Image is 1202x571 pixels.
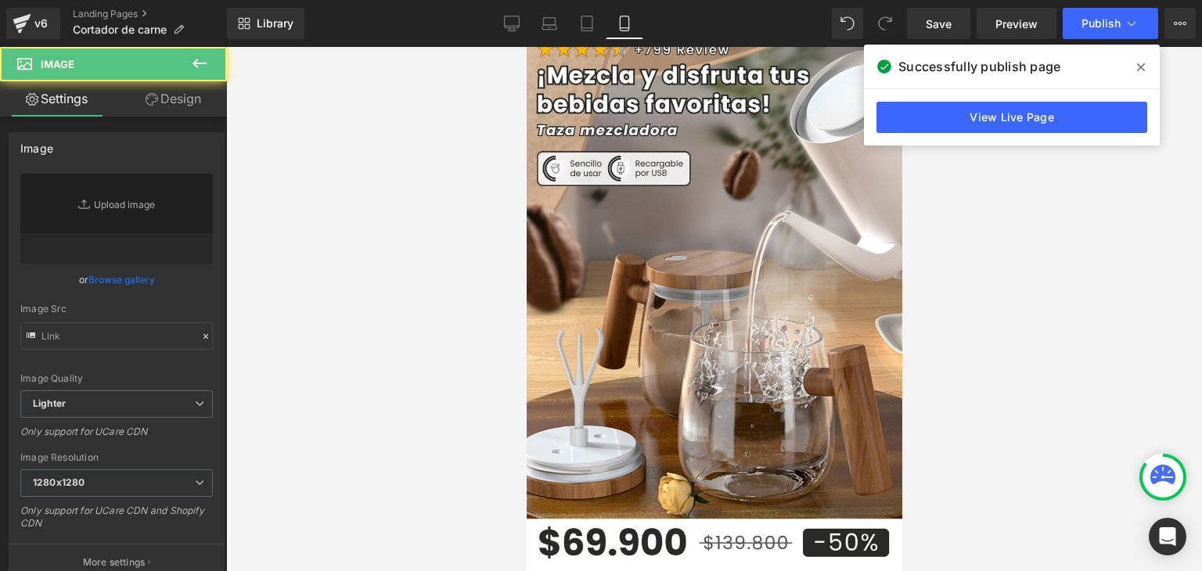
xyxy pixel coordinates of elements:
span: Successfully publish page [898,57,1060,76]
p: More settings [83,555,146,569]
div: Image Resolution [20,452,213,463]
span: Image [41,58,74,70]
a: Tablet [568,8,606,39]
div: or [20,271,213,288]
div: Image Quality [20,373,213,384]
span: Cortador de carne [73,23,167,36]
div: v6 [31,13,51,34]
b: 1280x1280 [33,476,85,488]
button: Undo [832,8,863,39]
span: Save [926,16,952,32]
button: Publish [1063,8,1158,39]
span: Library [257,16,293,31]
input: Link [20,322,213,350]
div: Only support for UCare CDN [20,426,213,448]
div: Image [20,133,53,155]
b: Lighter [33,397,66,409]
a: Mobile [606,8,643,39]
a: Landing Pages [73,8,227,20]
a: Desktop [493,8,531,39]
a: New Library [227,8,304,39]
button: Redo [869,8,901,39]
div: Open Intercom Messenger [1149,518,1186,555]
a: Browse gallery [88,266,155,293]
a: Preview [977,8,1056,39]
button: More [1164,8,1196,39]
span: Preview [995,16,1038,32]
div: Only support for UCare CDN and Shopify CDN [20,505,213,540]
a: Design [117,81,230,117]
div: Image Src [20,303,213,314]
a: Laptop [531,8,568,39]
span: Publish [1081,17,1121,30]
a: v6 [6,8,60,39]
a: View Live Page [876,102,1147,133]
